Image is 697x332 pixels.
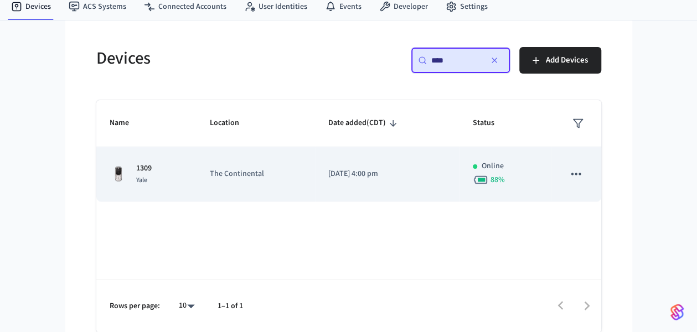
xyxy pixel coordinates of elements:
button: Add Devices [519,47,601,74]
span: Yale [136,175,147,185]
p: Online [482,160,504,172]
p: [DATE] 4:00 pm [328,168,446,180]
span: Status [473,115,509,132]
p: 1–1 of 1 [218,300,243,312]
img: SeamLogoGradient.69752ec5.svg [670,303,684,321]
span: Date added(CDT) [328,115,400,132]
p: The Continental [210,168,302,180]
h5: Devices [96,47,342,70]
div: 10 [173,298,200,314]
span: Add Devices [546,53,588,68]
span: Location [210,115,254,132]
p: Rows per page: [110,300,160,312]
table: sticky table [96,100,601,201]
span: Name [110,115,143,132]
p: 1309 [136,163,152,174]
img: Yale Assure Touchscreen Wifi Smart Lock, Satin Nickel, Front [110,165,127,183]
span: 88 % [491,174,505,185]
